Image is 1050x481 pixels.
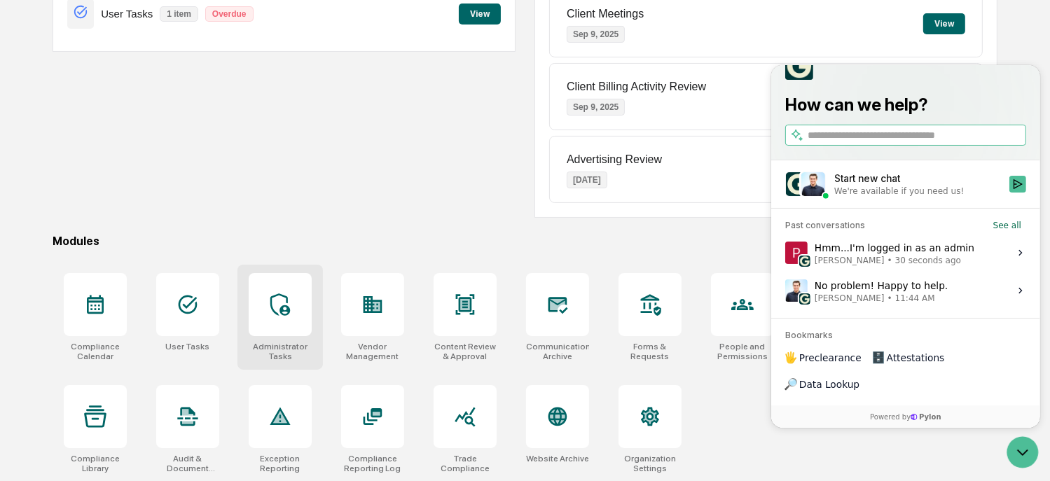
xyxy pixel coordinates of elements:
[434,342,497,361] div: Content Review & Approval
[116,190,121,201] span: •
[1005,435,1043,473] iframe: Open customer support
[567,26,625,43] p: Sep 9, 2025
[8,280,96,305] a: 🖐️Preclearance
[116,228,121,239] span: •
[711,342,774,361] div: People and Permissions
[249,454,312,473] div: Exception Reporting
[165,342,209,351] div: User Tasks
[14,106,39,132] img: 1746055101610-c473b297-6a78-478c-a979-82029cc54cd1
[102,287,113,298] div: 🗄️
[139,347,170,357] span: Pylon
[14,287,25,298] div: 🖐️
[156,454,219,473] div: Audit & Document Logs
[567,81,706,93] p: Client Billing Activity Review
[217,152,255,169] button: See all
[160,6,198,22] p: 1 item
[619,342,682,361] div: Forms & Requests
[43,228,113,239] span: [PERSON_NAME]
[63,120,193,132] div: We're available if you need us!
[341,454,404,473] div: Compliance Reporting Log
[124,190,190,201] span: 30 seconds ago
[28,286,90,300] span: Preclearance
[619,454,682,473] div: Organization Settings
[771,65,1040,428] iframe: Customer support window
[567,153,662,166] p: Advertising Review
[923,13,965,34] button: View
[567,172,607,188] p: [DATE]
[8,307,94,332] a: 🔎Data Lookup
[567,8,644,20] p: Client Meetings
[28,228,39,239] img: 1746055101610-c473b297-6a78-478c-a979-82029cc54cd1
[249,342,312,361] div: Administrator Tasks
[14,214,36,237] img: Jack Rasmussen
[14,29,255,51] p: How can we help?
[434,454,497,473] div: Trade Compliance
[63,106,230,120] div: Start new chat
[14,314,25,325] div: 🔎
[96,280,179,305] a: 🗄️Attestations
[238,111,255,127] button: Start new chat
[29,106,55,132] img: 8933085812038_c878075ebb4cc5468115_72.jpg
[99,346,170,357] a: Powered byPylon
[64,454,127,473] div: Compliance Library
[28,190,39,202] img: 1746055101610-c473b297-6a78-478c-a979-82029cc54cd1
[14,155,94,166] div: Past conversations
[567,99,625,116] p: Sep 9, 2025
[116,286,174,300] span: Attestations
[124,228,164,239] span: 11:44 AM
[64,342,127,361] div: Compliance Calendar
[14,176,36,199] img: Patti Mullin
[53,235,997,248] div: Modules
[526,342,589,361] div: Communications Archive
[43,190,113,201] span: [PERSON_NAME]
[101,8,153,20] p: User Tasks
[459,4,501,25] button: View
[526,454,589,463] div: Website Archive
[205,6,254,22] p: Overdue
[459,6,501,20] a: View
[28,312,88,326] span: Data Lookup
[341,342,404,361] div: Vendor Management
